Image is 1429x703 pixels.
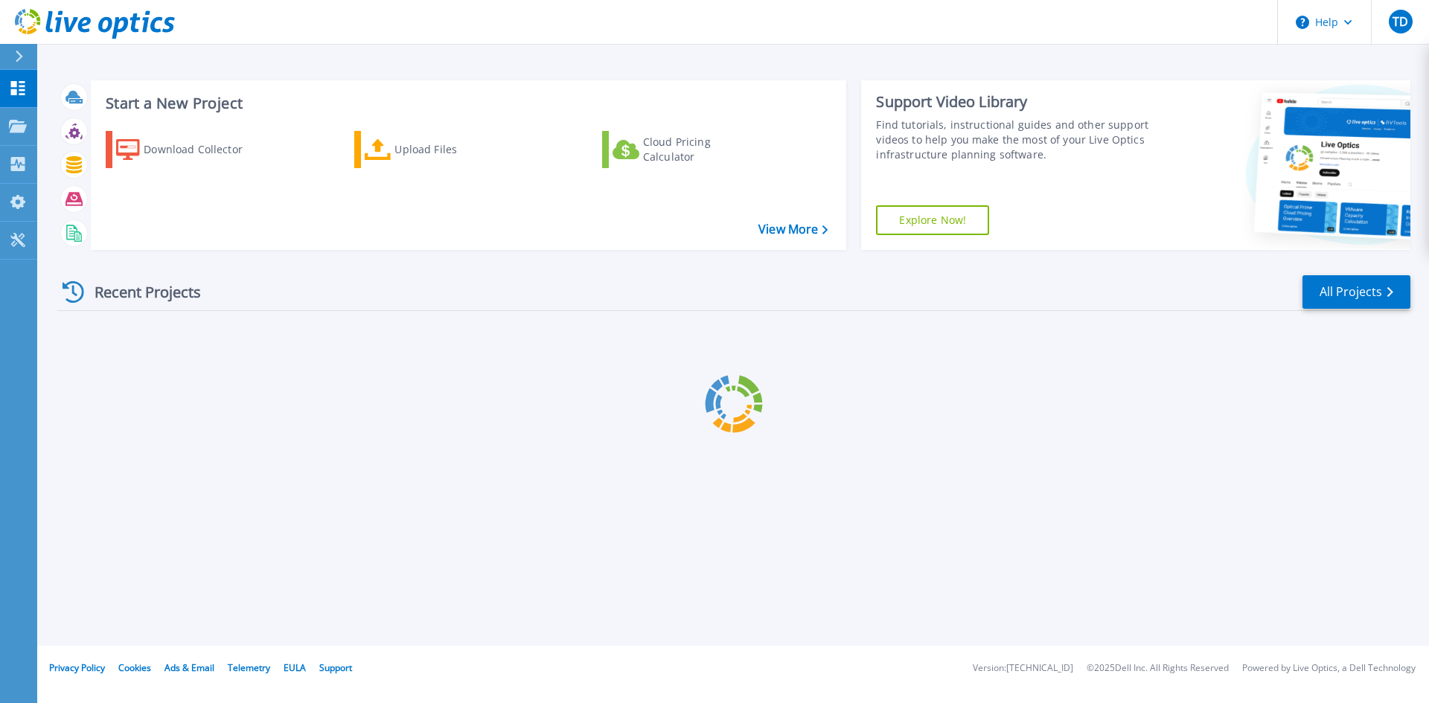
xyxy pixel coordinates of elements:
a: Ads & Email [164,661,214,674]
a: Cloud Pricing Calculator [602,131,768,168]
a: Telemetry [228,661,270,674]
li: Powered by Live Optics, a Dell Technology [1242,664,1416,673]
a: View More [758,222,828,237]
a: Upload Files [354,131,520,168]
div: Find tutorials, instructional guides and other support videos to help you make the most of your L... [876,118,1156,162]
a: All Projects [1302,275,1410,309]
a: Download Collector [106,131,272,168]
a: EULA [284,661,306,674]
div: Download Collector [144,135,263,164]
span: TD [1393,16,1408,28]
a: Explore Now! [876,205,989,235]
li: Version: [TECHNICAL_ID] [973,664,1073,673]
a: Support [319,661,352,674]
div: Recent Projects [57,274,221,310]
a: Privacy Policy [49,661,105,674]
li: © 2025 Dell Inc. All Rights Reserved [1087,664,1229,673]
div: Upload Files [394,135,514,164]
div: Cloud Pricing Calculator [643,135,762,164]
a: Cookies [118,661,151,674]
div: Support Video Library [876,92,1156,112]
h3: Start a New Project [106,95,828,112]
